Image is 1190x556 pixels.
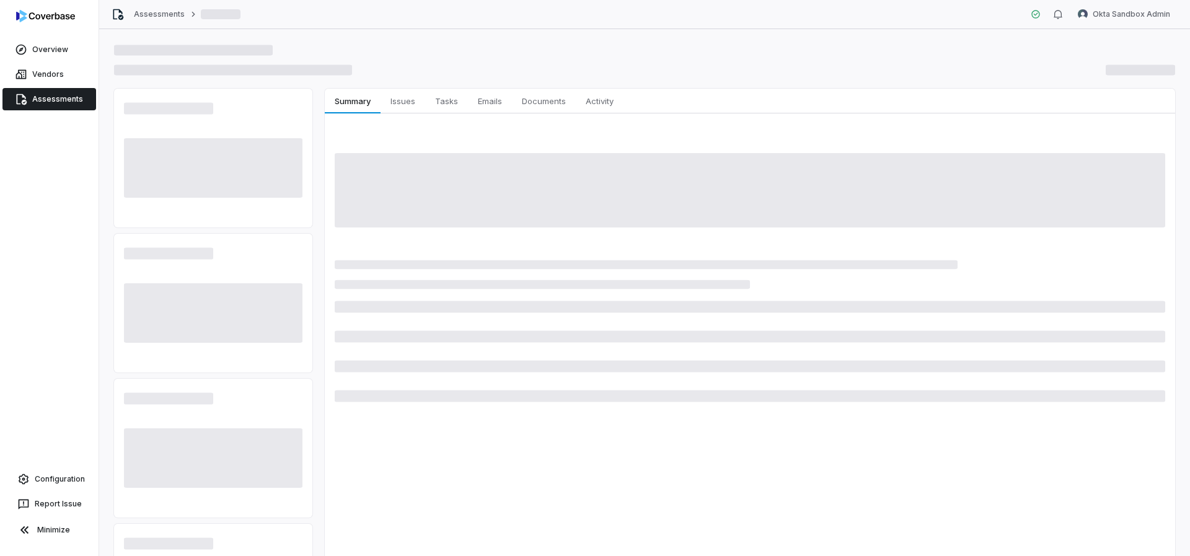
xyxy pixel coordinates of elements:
[473,93,507,109] span: Emails
[2,88,96,110] a: Assessments
[1093,9,1170,19] span: Okta Sandbox Admin
[1078,9,1088,19] img: Okta Sandbox Admin avatar
[386,93,420,109] span: Issues
[134,9,185,19] a: Assessments
[16,10,75,22] img: logo-D7KZi-bG.svg
[330,93,375,109] span: Summary
[430,93,463,109] span: Tasks
[517,93,571,109] span: Documents
[1070,5,1178,24] button: Okta Sandbox Admin avatarOkta Sandbox Admin
[5,468,94,490] a: Configuration
[2,63,96,86] a: Vendors
[581,93,619,109] span: Activity
[5,518,94,542] button: Minimize
[2,38,96,61] a: Overview
[5,493,94,515] button: Report Issue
